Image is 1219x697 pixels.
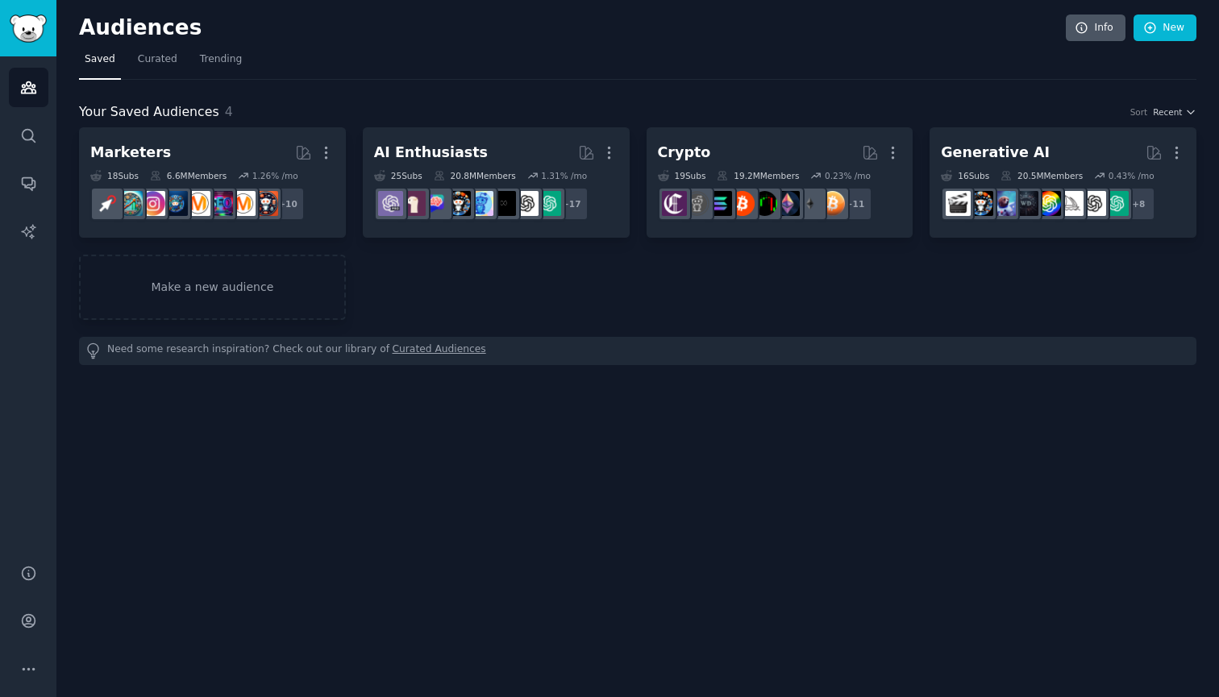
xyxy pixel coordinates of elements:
[1081,191,1106,216] img: OpenAI
[393,342,486,359] a: Curated Audiences
[797,191,822,216] img: ethereum
[374,170,422,181] div: 25 Sub s
[163,191,188,216] img: digital_marketing
[401,191,426,216] img: LocalLLaMA
[79,47,121,80] a: Saved
[752,191,777,216] img: CryptoMarkets
[1134,15,1196,42] a: New
[468,191,493,216] img: artificial
[434,170,516,181] div: 20.8M Members
[1153,106,1196,118] button: Recent
[85,52,115,67] span: Saved
[90,170,139,181] div: 18 Sub s
[941,143,1050,163] div: Generative AI
[1121,187,1155,221] div: + 8
[1013,191,1038,216] img: weirddalle
[10,15,47,43] img: GummySearch logo
[717,170,799,181] div: 19.2M Members
[838,187,872,221] div: + 11
[536,191,561,216] img: ChatGPT
[378,191,403,216] img: ChatGPTPro
[252,170,298,181] div: 1.26 % /mo
[446,191,471,216] img: aiArt
[79,102,219,122] span: Your Saved Audiences
[79,15,1066,41] h2: Audiences
[1066,15,1125,42] a: Info
[253,191,278,216] img: socialmedia
[941,170,989,181] div: 16 Sub s
[555,187,589,221] div: + 17
[684,191,709,216] img: CryptoCurrencies
[374,143,488,163] div: AI Enthusiasts
[1109,170,1155,181] div: 0.43 % /mo
[647,127,913,238] a: Crypto19Subs19.2MMembers0.23% /mo+11BitcoinethereumethtraderCryptoMarketsBitcoinBeginnerssolanaCr...
[991,191,1016,216] img: StableDiffusion
[968,191,993,216] img: aiArt
[730,191,755,216] img: BitcoinBeginners
[200,52,242,67] span: Trending
[79,337,1196,365] div: Need some research inspiration? Check out our library of
[363,127,630,238] a: AI Enthusiasts25Subs20.8MMembers1.31% /mo+17ChatGPTOpenAIArtificialInteligenceartificialaiArtChat...
[138,52,177,67] span: Curated
[707,191,732,216] img: solana
[930,127,1196,238] a: Generative AI16Subs20.5MMembers0.43% /mo+8ChatGPTOpenAImidjourneyGPT3weirddalleStableDiffusionaiA...
[118,191,143,216] img: Affiliatemarketing
[95,191,120,216] img: PPC
[541,170,587,181] div: 1.31 % /mo
[1130,106,1148,118] div: Sort
[514,191,539,216] img: OpenAI
[491,191,516,216] img: ArtificialInteligence
[1036,191,1061,216] img: GPT3
[90,143,171,163] div: Marketers
[775,191,800,216] img: ethtrader
[79,255,346,320] a: Make a new audience
[150,170,227,181] div: 6.6M Members
[225,104,233,119] span: 4
[208,191,233,216] img: SEO
[423,191,448,216] img: ChatGPTPromptGenius
[662,191,687,216] img: Crypto_Currency_News
[1001,170,1083,181] div: 20.5M Members
[231,191,256,216] img: marketing
[140,191,165,216] img: InstagramMarketing
[194,47,248,80] a: Trending
[1153,106,1182,118] span: Recent
[79,127,346,238] a: Marketers18Subs6.6MMembers1.26% /mo+10socialmediamarketingSEODigitalMarketingdigital_marketingIns...
[946,191,971,216] img: aivideo
[1104,191,1129,216] img: ChatGPT
[132,47,183,80] a: Curated
[658,143,711,163] div: Crypto
[1059,191,1084,216] img: midjourney
[185,191,210,216] img: DigitalMarketing
[820,191,845,216] img: Bitcoin
[271,187,305,221] div: + 10
[825,170,871,181] div: 0.23 % /mo
[658,170,706,181] div: 19 Sub s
